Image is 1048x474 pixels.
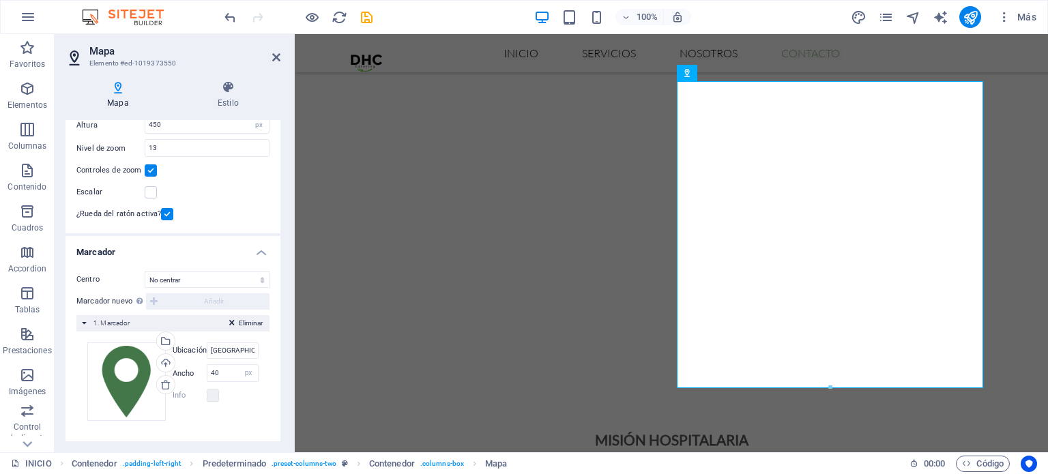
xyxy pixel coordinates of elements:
span: . columns-box [420,456,464,472]
p: Imágenes [9,386,46,397]
label: Marcador nuevo [76,293,146,310]
input: Ubicación... [207,342,259,359]
h6: 100% [636,9,658,25]
label: Nivel de zoom [76,145,145,152]
i: Páginas (Ctrl+Alt+S) [878,10,894,25]
h4: Marcador [65,236,280,261]
span: : [933,458,935,469]
h6: Tiempo de la sesión [909,456,946,472]
button: Más [992,6,1042,28]
button: Usercentrics [1021,456,1037,472]
button: pages [877,9,894,25]
label: Ubicación [173,342,207,359]
label: Escalar [76,184,145,201]
h4: Mapa [65,80,176,109]
span: . preset-columns-two [272,456,336,472]
button: save [358,9,375,25]
button: Haz clic para salir del modo de previsualización y seguir editando [304,9,320,25]
label: Ancho [173,370,207,377]
label: Altura [76,121,145,129]
img: Editor Logo [78,9,181,25]
i: Volver a cargar página [332,10,347,25]
i: Publicar [963,10,978,25]
span: 00 00 [924,456,945,472]
i: Guardar (Ctrl+S) [359,10,375,25]
button: reload [331,9,347,25]
h2: Mapa [89,45,280,57]
button: 100% [615,9,664,25]
span: . padding-left-right [123,456,181,472]
label: ¿Rueda del ratón activa? [76,206,161,222]
nav: breadcrumb [72,456,508,472]
p: Columnas [8,140,47,151]
button: Código [956,456,1010,472]
i: Este elemento es un preajuste personalizable [342,460,348,467]
span: Haz clic para seleccionar y doble clic para editar [369,456,415,472]
button: publish [959,6,981,28]
i: Deshacer: Eliminar elementos (Ctrl+Z) [222,10,238,25]
label: Info [173,387,207,404]
button: navigator [905,9,921,25]
span: Eliminar [239,317,263,329]
i: Navegador [905,10,921,25]
span: 1. Marcador [93,319,130,327]
span: Haz clic para seleccionar y doble clic para editar [203,456,266,472]
p: Favoritos [10,59,45,70]
i: Diseño (Ctrl+Alt+Y) [851,10,867,25]
p: Cuadros [12,222,44,233]
button: text_generator [932,9,948,25]
p: Contenido [8,181,46,192]
h3: Elemento #ed-1019373550 [89,57,253,70]
p: Tablas [15,304,40,315]
button: Eliminar [225,317,267,329]
a: Haz clic para cancelar la selección y doble clic para abrir páginas [11,456,52,472]
h4: Estilo [176,80,280,109]
span: Código [962,456,1004,472]
div: pin.png [87,342,166,421]
button: undo [222,9,238,25]
span: Más [998,10,1036,24]
label: Controles de zoom [76,162,145,179]
p: Accordion [8,263,46,274]
span: Haz clic para seleccionar y doble clic para editar [72,456,117,472]
p: Prestaciones [3,345,51,356]
button: design [850,9,867,25]
label: Centro [76,271,145,288]
i: AI Writer [933,10,948,25]
p: Elementos [8,100,47,110]
i: Al redimensionar, ajustar el nivel de zoom automáticamente para ajustarse al dispositivo elegido. [671,11,684,23]
div: px [250,117,269,133]
span: Haz clic para seleccionar y doble clic para editar [485,456,507,472]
